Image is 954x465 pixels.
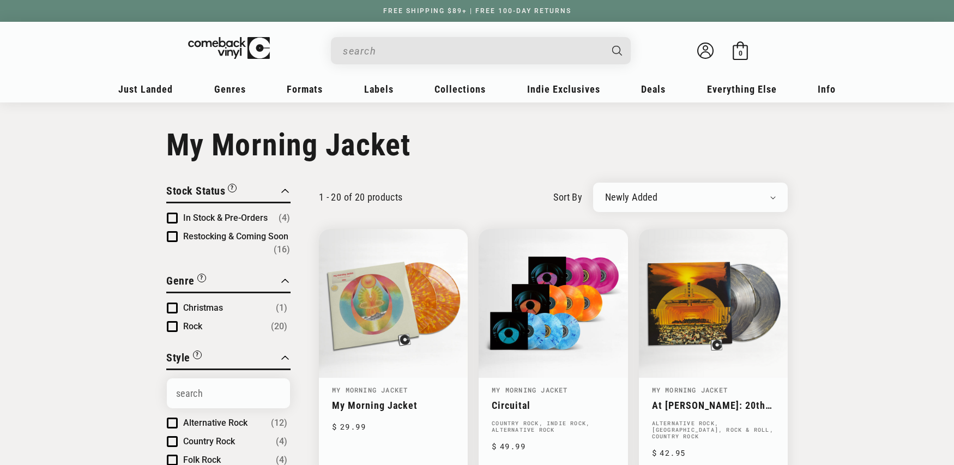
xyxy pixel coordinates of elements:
label: sort by [553,190,582,204]
span: Number of products: (4) [276,435,287,448]
span: Number of products: (1) [276,301,287,315]
input: Search Options [167,378,290,408]
a: FREE SHIPPING $89+ | FREE 100-DAY RETURNS [372,7,582,15]
span: Number of products: (12) [271,416,287,430]
button: Filter by Genre [166,273,206,292]
span: Style [166,351,190,364]
span: Genres [214,83,246,95]
span: Country Rock [183,436,235,446]
span: Genre [166,274,195,287]
button: Filter by Style [166,349,202,369]
span: Indie Exclusives [527,83,600,95]
p: 1 - 20 of 20 products [319,191,403,203]
a: My Morning Jacket [652,385,728,394]
a: My Morning Jacket [332,400,455,411]
button: Search [603,37,632,64]
input: search [343,40,601,62]
span: Alternative Rock [183,418,247,428]
div: Search [331,37,631,64]
span: Restocking & Coming Soon [183,231,288,241]
span: Number of products: (20) [271,320,287,333]
span: Just Landed [118,83,173,95]
a: My Morning Jacket [332,385,408,394]
span: Stock Status [166,184,225,197]
span: Formats [287,83,323,95]
button: Filter by Stock Status [166,183,237,202]
span: 0 [739,49,742,57]
span: Collections [434,83,486,95]
span: Info [818,83,836,95]
a: At [PERSON_NAME]: 20th Anniversary Edition [652,400,775,411]
span: Christmas [183,303,223,313]
span: Number of products: (4) [279,212,290,225]
span: Folk Rock [183,455,221,465]
h1: My Morning Jacket [166,127,788,163]
span: Everything Else [707,83,777,95]
span: Deals [641,83,666,95]
span: In Stock & Pre-Orders [183,213,268,223]
a: My Morning Jacket [492,385,567,394]
span: Labels [364,83,394,95]
span: Number of products: (16) [274,243,290,256]
a: Circuital [492,400,614,411]
span: Rock [183,321,202,331]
